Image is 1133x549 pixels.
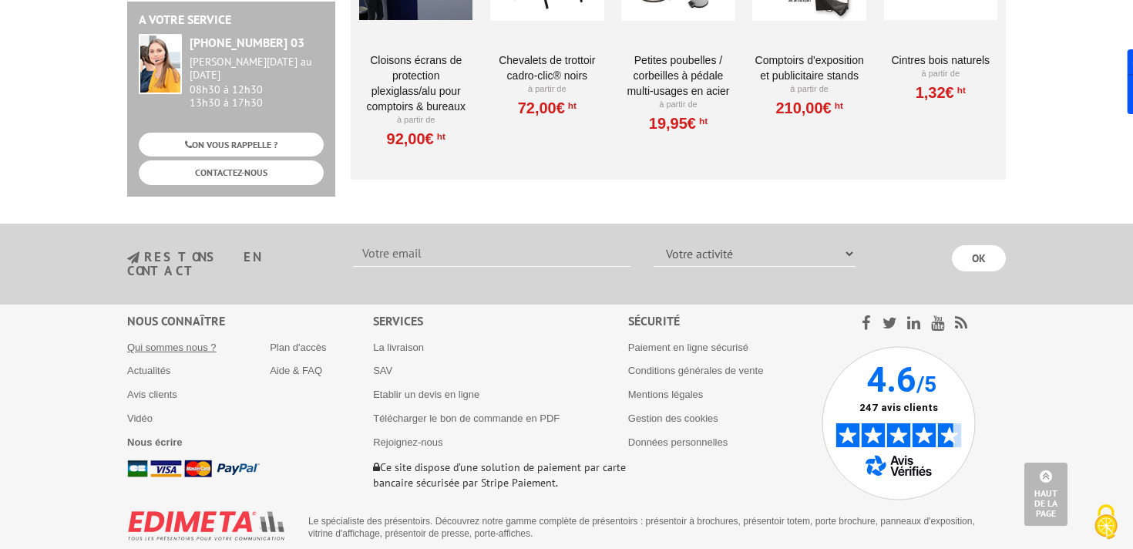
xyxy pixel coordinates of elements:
[621,52,735,99] a: Petites Poubelles / Corbeilles à pédale multi-usages en acier
[127,251,140,264] img: newsletter.jpg
[373,389,479,400] a: Etablir un devis en ligne
[373,413,560,424] a: Télécharger le bon de commande en PDF
[752,83,866,96] p: À partir de
[621,99,735,111] p: À partir de
[775,103,842,113] a: 210,00€HT
[434,131,445,142] sup: HT
[127,251,330,278] h3: restons en contact
[628,342,748,353] a: Paiement en ligne sécurisé
[190,56,324,82] div: [PERSON_NAME][DATE] au [DATE]
[696,116,708,126] sup: HT
[752,52,866,83] a: Comptoirs d'exposition et publicitaire stands
[139,34,182,94] img: widget-service.jpg
[954,85,966,96] sup: HT
[952,245,1006,271] input: OK
[518,103,577,113] a: 72,00€HT
[884,52,997,68] a: Cintres bois naturels
[127,312,373,330] div: Nous connaître
[373,312,628,330] div: Services
[353,241,630,267] input: Votre email
[628,312,822,330] div: Sécurité
[490,52,603,83] a: Chevalets de trottoir Cadro-Clic® Noirs
[127,365,170,376] a: Actualités
[884,68,997,80] p: À partir de
[490,83,603,96] p: À partir de
[649,119,708,128] a: 19,95€HT
[1087,503,1125,541] img: Cookies (fenêtre modale)
[1079,497,1133,549] button: Cookies (fenêtre modale)
[127,342,217,353] a: Qui sommes nous ?
[832,100,843,111] sup: HT
[190,56,324,109] div: 08h30 à 12h30 13h30 à 17h30
[270,365,322,376] a: Aide & FAQ
[127,413,153,424] a: Vidéo
[139,133,324,157] a: ON VOUS RAPPELLE ?
[190,35,304,50] ringoverc2c-number-84e06f14122c: [PHONE_NUMBER] 03
[387,134,445,143] a: 92,00€HT
[373,436,442,448] a: Rejoignez-nous
[127,389,177,400] a: Avis clients
[628,436,728,448] a: Données personnelles
[139,160,324,184] a: CONTACTEZ-NOUS
[373,365,392,376] a: SAV
[628,413,718,424] a: Gestion des cookies
[270,342,326,353] a: Plan d'accès
[308,515,994,540] p: Le spécialiste des présentoirs. Découvrez notre gamme complète de présentoirs : présentoir à broc...
[916,88,966,97] a: 1,32€HT
[139,13,324,27] h2: A votre service
[628,389,704,400] a: Mentions légales
[822,346,976,500] img: Avis Vérifiés - 4.6 sur 5 - 247 avis clients
[359,52,472,114] a: Cloisons Écrans de protection Plexiglass/Alu pour comptoirs & Bureaux
[373,342,424,353] a: La livraison
[359,114,472,126] p: À partir de
[565,100,577,111] sup: HT
[628,365,764,376] a: Conditions générales de vente
[373,460,628,490] p: Ce site dispose d’une solution de paiement par carte bancaire sécurisée par Stripe Paiement.
[127,436,183,448] a: Nous écrire
[190,35,304,50] ringoverc2c-84e06f14122c: Call with Ringover
[1024,463,1067,526] a: Haut de la page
